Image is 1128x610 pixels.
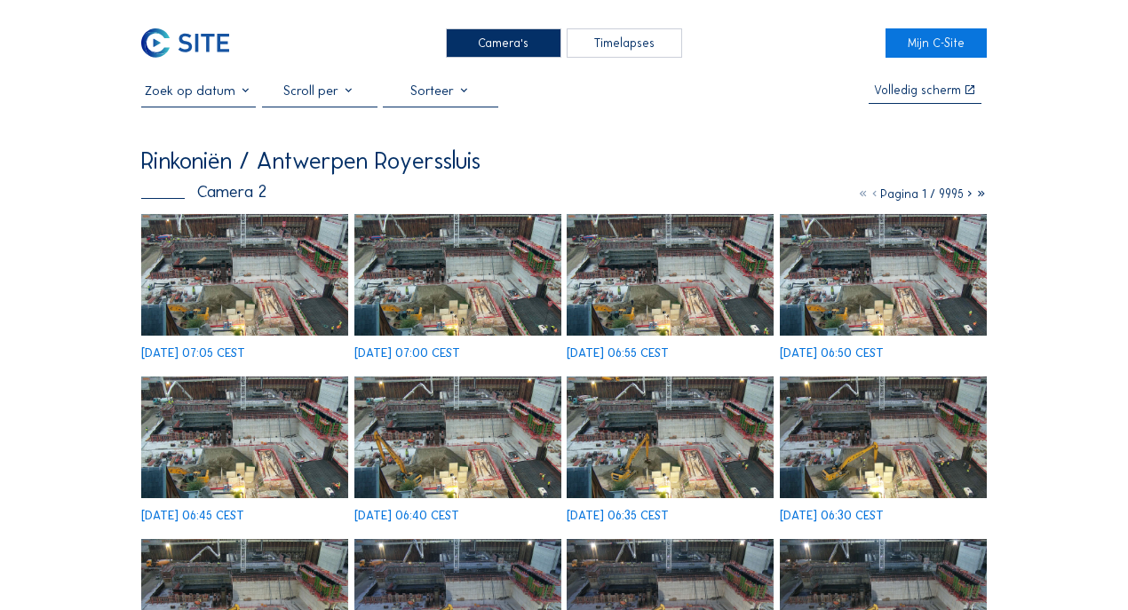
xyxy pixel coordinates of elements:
[567,376,774,498] img: image_52719638
[141,347,245,359] div: [DATE] 07:05 CEST
[141,510,244,521] div: [DATE] 06:45 CEST
[780,510,884,521] div: [DATE] 06:30 CEST
[886,28,987,58] a: Mijn C-Site
[780,376,987,498] img: image_52719558
[354,376,561,498] img: image_52719783
[354,510,459,521] div: [DATE] 06:40 CEST
[141,28,242,58] a: C-SITE Logo
[567,510,669,521] div: [DATE] 06:35 CEST
[141,28,230,58] img: C-SITE Logo
[780,347,884,359] div: [DATE] 06:50 CEST
[141,184,267,201] div: Camera 2
[780,214,987,336] img: image_52720109
[141,83,257,99] input: Zoek op datum 󰅀
[141,376,348,498] img: image_52719954
[567,28,682,58] div: Timelapses
[141,149,481,173] div: Rinkoniën / Antwerpen Royerssluis
[567,214,774,336] img: image_52720193
[567,347,669,359] div: [DATE] 06:55 CEST
[354,214,561,336] img: image_52720342
[874,84,961,96] div: Volledig scherm
[880,186,964,202] span: Pagina 1 / 9995
[141,214,348,336] img: image_52720498
[446,28,561,58] div: Camera's
[354,347,460,359] div: [DATE] 07:00 CEST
